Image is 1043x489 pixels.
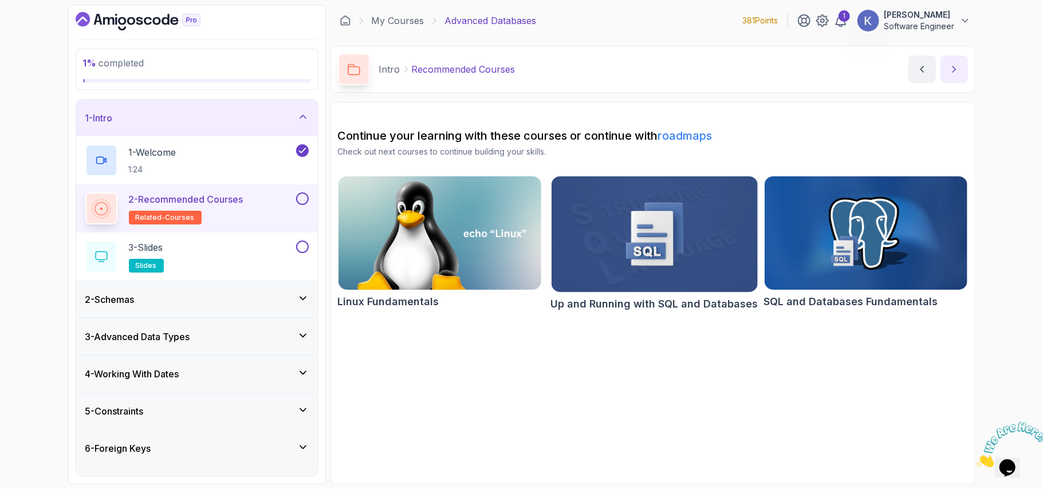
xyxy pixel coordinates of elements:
p: 2 - Recommended Courses [129,192,243,206]
h2: Up and Running with SQL and Databases [551,296,758,312]
span: 1 % [83,57,97,69]
p: Advanced Databases [445,14,537,27]
p: 1:24 [129,164,176,175]
h3: 2 - Schemas [85,293,135,306]
a: My Courses [372,14,424,27]
a: Linux Fundamentals cardLinux Fundamentals [338,176,542,310]
iframe: chat widget [972,417,1043,472]
span: related-courses [136,213,195,222]
img: Linux Fundamentals card [339,176,541,290]
img: user profile image [857,10,879,31]
h2: Linux Fundamentals [338,294,439,310]
a: Dashboard [76,12,227,30]
a: Dashboard [340,15,351,26]
img: Up and Running with SQL and Databases card [552,176,758,292]
span: completed [83,57,144,69]
button: 1-Welcome1:24 [85,144,309,176]
button: previous content [908,56,936,83]
p: Recommended Courses [412,62,515,76]
h2: Continue your learning with these courses or continue with [338,128,968,144]
button: 2-Schemas [76,281,318,318]
p: 3 - Slides [129,240,163,254]
button: 3-Advanced Data Types [76,318,318,355]
button: next content [940,56,968,83]
p: Software Engineer [884,21,955,32]
a: 1 [834,14,848,27]
div: 1 [839,10,850,22]
h3: 3 - Advanced Data Types [85,330,190,344]
p: Check out next courses to continue building your skills. [338,146,968,157]
a: Up and Running with SQL and Databases cardUp and Running with SQL and Databases [551,176,758,312]
p: 1 - Welcome [129,145,176,159]
button: 1-Intro [76,100,318,136]
p: Intro [379,62,400,76]
h2: SQL and Databases Fundamentals [764,294,938,310]
h3: 1 - Intro [85,111,113,125]
a: SQL and Databases Fundamentals cardSQL and Databases Fundamentals [764,176,968,310]
img: SQL and Databases Fundamentals card [765,176,967,290]
button: 6-Foreign Keys [76,430,318,467]
h3: 4 - Working With Dates [85,367,179,381]
button: 4-Working With Dates [76,356,318,392]
button: 3-Slidesslides [85,240,309,273]
img: Chat attention grabber [5,5,76,50]
a: roadmaps [658,129,713,143]
p: 381 Points [743,15,778,26]
button: 2-Recommended Coursesrelated-courses [85,192,309,224]
p: [PERSON_NAME] [884,9,955,21]
button: user profile image[PERSON_NAME]Software Engineer [857,9,971,32]
h3: 6 - Foreign Keys [85,441,151,455]
h3: 5 - Constraints [85,404,144,418]
button: 5-Constraints [76,393,318,429]
span: slides [136,261,157,270]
